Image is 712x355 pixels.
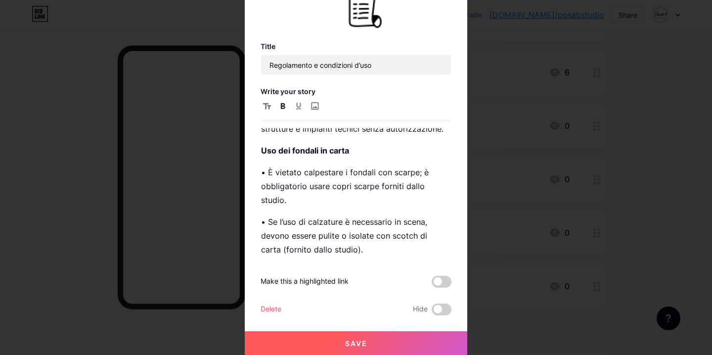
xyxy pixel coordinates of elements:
[345,339,367,348] span: Save
[261,276,349,288] div: Make this a highlighted link
[261,55,451,75] input: Title
[261,165,451,207] p: • È vietato calpestare i fondali con scarpe; è obbligatorio usare copri scarpe forniti dallo studio.
[261,304,281,315] div: Delete
[261,146,349,155] strong: Uso dei fondali in carta
[261,215,451,256] p: • Se l’uso di calzature è necessario in scena, devono essere pulite o isolate con scotch di carta...
[261,87,451,96] h3: Write your story
[245,331,467,355] button: Save
[261,42,451,51] h3: Title
[413,304,428,315] span: Hide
